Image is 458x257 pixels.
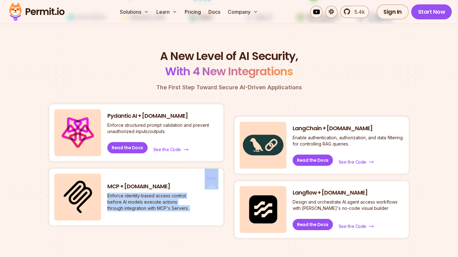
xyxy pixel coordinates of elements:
button: Company [225,6,261,18]
img: Permit logo [6,1,67,22]
a: Read the Docs [107,142,148,153]
a: Pricing [182,6,203,18]
span: With 4 New Integrations [165,63,293,79]
h3: Langflow + [DOMAIN_NAME] [293,189,404,197]
a: Docs [206,6,223,18]
span: 5.4k [351,8,365,16]
a: See the Code [338,223,374,230]
a: See the Code [338,158,374,166]
h3: Pydantic AI + [DOMAIN_NAME] [107,112,218,120]
p: Enforce identity-based access control before AI models execute actions through integration with M... [107,193,192,211]
p: Enforce structured prompt validation and prevent unauthorized inputs/outputs. [107,122,218,135]
button: Solutions [117,6,151,18]
h2: A New Level of AI Security, [49,48,409,79]
a: See the Code [153,146,189,153]
p: The First Step Toward Secure AI-Driven Applications [49,83,409,92]
button: Learn [154,6,180,18]
h3: MCP + [DOMAIN_NAME] [107,183,192,190]
p: Design and orchestrate AI agent access workflows with [PERSON_NAME]'s no-code visual builder [293,199,404,211]
h3: LangChain + [DOMAIN_NAME] [293,125,404,132]
span: See the Code [339,159,366,165]
a: Sign In [377,4,409,19]
a: Start Now [411,4,452,19]
a: 5.4k [340,6,369,18]
span: See the Code [339,223,366,230]
a: Read the Docs [293,219,333,230]
a: Read the Docs [293,155,333,166]
p: Enable authentication, authorization, and data filtering for controlling RAG queries. [293,135,404,147]
span: See the Code [153,146,181,153]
